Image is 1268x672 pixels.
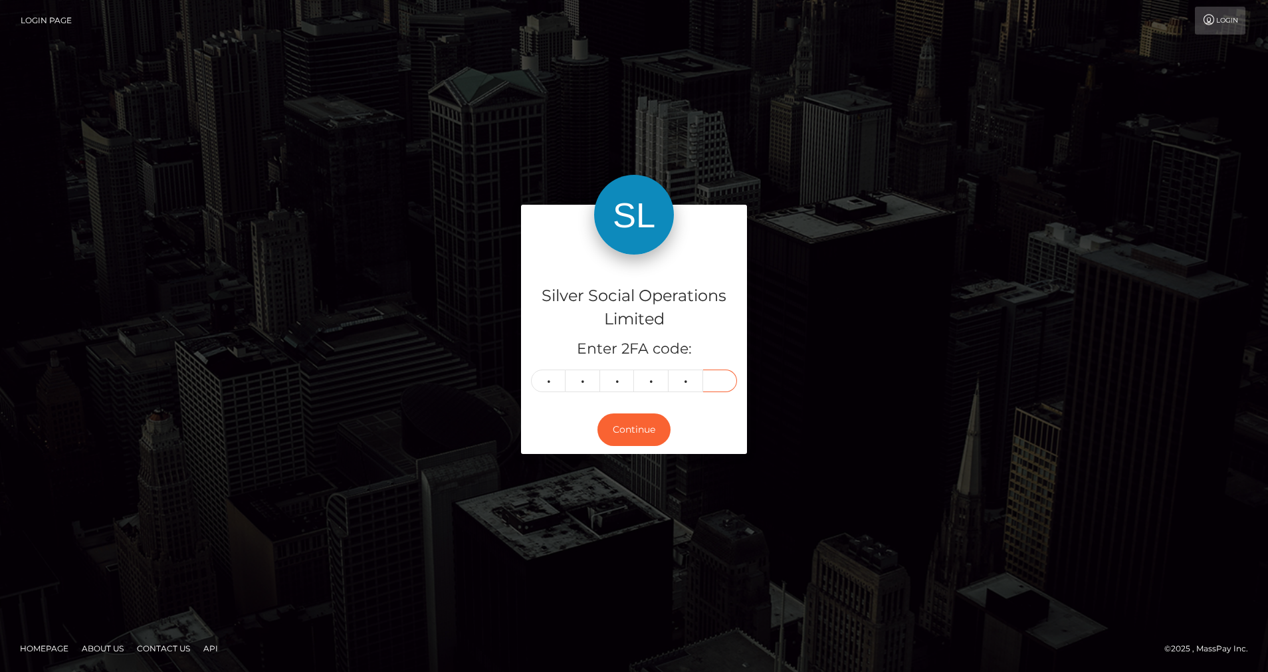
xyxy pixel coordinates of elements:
h4: Silver Social Operations Limited [531,284,737,331]
img: Silver Social Operations Limited [594,175,674,255]
a: Contact Us [132,638,195,659]
a: Homepage [15,638,74,659]
a: About Us [76,638,129,659]
a: API [198,638,223,659]
button: Continue [597,413,671,446]
a: Login [1195,7,1245,35]
a: Login Page [21,7,72,35]
div: © 2025 , MassPay Inc. [1164,641,1258,656]
h5: Enter 2FA code: [531,339,737,360]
